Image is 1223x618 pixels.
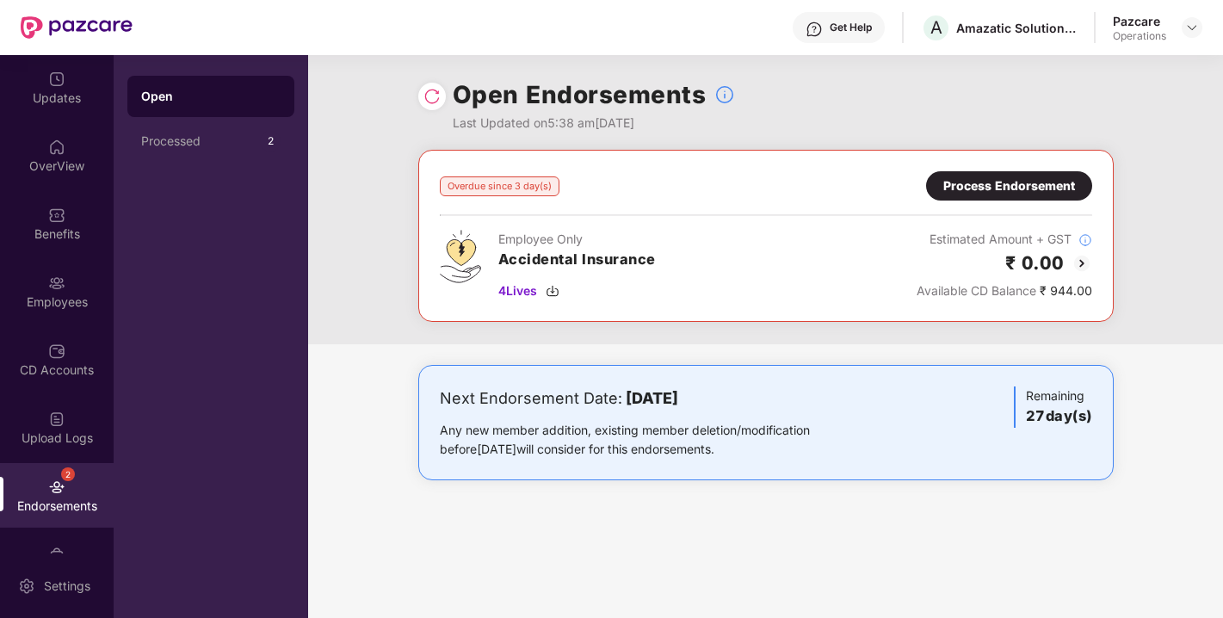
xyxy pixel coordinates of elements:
div: Pazcare [1113,13,1166,29]
img: New Pazcare Logo [21,16,133,39]
h1: Open Endorsements [453,76,707,114]
img: svg+xml;base64,PHN2ZyBpZD0iSG9tZSIgeG1sbnM9Imh0dHA6Ly93d3cudzMub3JnLzIwMDAvc3ZnIiB3aWR0aD0iMjAiIG... [48,139,65,156]
img: svg+xml;base64,PHN2ZyBpZD0iRG93bmxvYWQtMzJ4MzIiIHhtbG5zPSJodHRwOi8vd3d3LnczLm9yZy8yMDAwL3N2ZyIgd2... [546,284,559,298]
img: svg+xml;base64,PHN2ZyBpZD0iQ0RfQWNjb3VudHMiIGRhdGEtbmFtZT0iQ0QgQWNjb3VudHMiIHhtbG5zPSJodHRwOi8vd3... [48,343,65,360]
img: svg+xml;base64,PHN2ZyBpZD0iRW5kb3JzZW1lbnRzIiB4bWxucz0iaHR0cDovL3d3dy53My5vcmcvMjAwMC9zdmciIHdpZH... [48,479,65,496]
div: Get Help [830,21,872,34]
div: Amazatic Solutions Llp [956,20,1077,36]
img: svg+xml;base64,PHN2ZyBpZD0iSGVscC0zMngzMiIgeG1sbnM9Imh0dHA6Ly93d3cudzMub3JnLzIwMDAvc3ZnIiB3aWR0aD... [806,21,823,38]
div: Settings [39,578,96,595]
img: svg+xml;base64,PHN2ZyB4bWxucz0iaHR0cDovL3d3dy53My5vcmcvMjAwMC9zdmciIHdpZHRoPSI0OS4zMjEiIGhlaWdodD... [440,230,481,283]
div: Open [141,88,281,105]
span: 4 Lives [498,281,537,300]
h2: ₹ 0.00 [1005,249,1065,277]
img: svg+xml;base64,PHN2ZyBpZD0iSW5mb18tXzMyeDMyIiBkYXRhLW5hbWU9IkluZm8gLSAzMngzMiIgeG1sbnM9Imh0dHA6Ly... [714,84,735,105]
img: svg+xml;base64,PHN2ZyBpZD0iUmVsb2FkLTMyeDMyIiB4bWxucz0iaHR0cDovL3d3dy53My5vcmcvMjAwMC9zdmciIHdpZH... [423,88,441,105]
img: svg+xml;base64,PHN2ZyBpZD0iVXBsb2FkX0xvZ3MiIGRhdGEtbmFtZT0iVXBsb2FkIExvZ3MiIHhtbG5zPSJodHRwOi8vd3... [48,411,65,428]
img: svg+xml;base64,PHN2ZyBpZD0iU2V0dGluZy0yMHgyMCIgeG1sbnM9Imh0dHA6Ly93d3cudzMub3JnLzIwMDAvc3ZnIiB3aW... [18,578,35,595]
div: ₹ 944.00 [917,281,1092,300]
div: Any new member addition, existing member deletion/modification before [DATE] will consider for th... [440,421,864,459]
div: Employee Only [498,230,656,249]
div: Operations [1113,29,1166,43]
h3: 27 day(s) [1026,405,1092,428]
div: Next Endorsement Date: [440,386,864,411]
img: svg+xml;base64,PHN2ZyBpZD0iSW5mb18tXzMyeDMyIiBkYXRhLW5hbWU9IkluZm8gLSAzMngzMiIgeG1sbnM9Imh0dHA6Ly... [1078,233,1092,247]
div: Remaining [1014,386,1092,428]
img: svg+xml;base64,PHN2ZyBpZD0iTXlfT3JkZXJzIiBkYXRhLW5hbWU9Ik15IE9yZGVycyIgeG1sbnM9Imh0dHA6Ly93d3cudz... [48,547,65,564]
div: Last Updated on 5:38 am[DATE] [453,114,736,133]
img: svg+xml;base64,PHN2ZyBpZD0iRW1wbG95ZWVzIiB4bWxucz0iaHR0cDovL3d3dy53My5vcmcvMjAwMC9zdmciIHdpZHRoPS... [48,275,65,292]
div: 2 [260,131,281,151]
div: Overdue since 3 day(s) [440,176,559,196]
span: A [930,17,942,38]
div: Process Endorsement [943,176,1075,195]
img: svg+xml;base64,PHN2ZyBpZD0iQmVuZWZpdHMiIHhtbG5zPSJodHRwOi8vd3d3LnczLm9yZy8yMDAwL3N2ZyIgd2lkdGg9Ij... [48,207,65,224]
img: svg+xml;base64,PHN2ZyBpZD0iVXBkYXRlZCIgeG1sbnM9Imh0dHA6Ly93d3cudzMub3JnLzIwMDAvc3ZnIiB3aWR0aD0iMj... [48,71,65,88]
img: svg+xml;base64,PHN2ZyBpZD0iRHJvcGRvd24tMzJ4MzIiIHhtbG5zPSJodHRwOi8vd3d3LnczLm9yZy8yMDAwL3N2ZyIgd2... [1185,21,1199,34]
h3: Accidental Insurance [498,249,656,271]
div: 2 [61,467,75,481]
img: svg+xml;base64,PHN2ZyBpZD0iQmFjay0yMHgyMCIgeG1sbnM9Imh0dHA6Ly93d3cudzMub3JnLzIwMDAvc3ZnIiB3aWR0aD... [1072,253,1092,274]
div: Estimated Amount + GST [917,230,1092,249]
div: Processed [141,134,260,148]
span: Available CD Balance [917,283,1036,298]
b: [DATE] [626,389,678,407]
